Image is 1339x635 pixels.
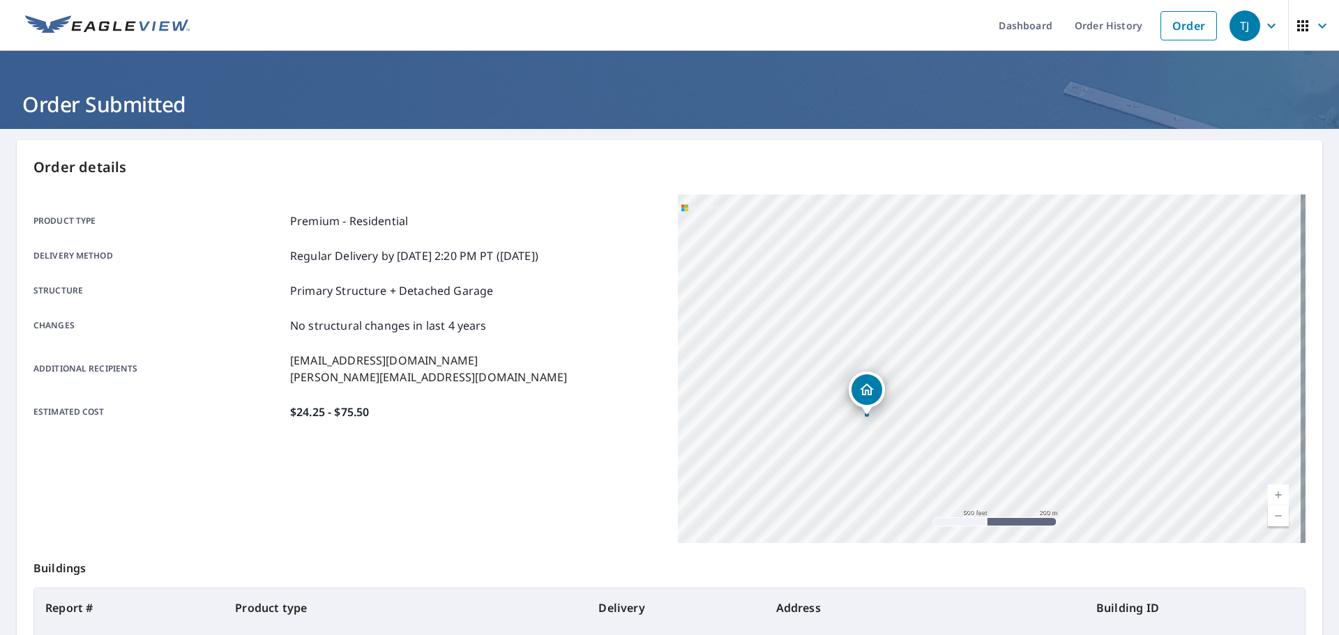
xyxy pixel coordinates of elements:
p: $24.25 - $75.50 [290,404,369,420]
p: Regular Delivery by [DATE] 2:20 PM PT ([DATE]) [290,247,538,264]
p: [PERSON_NAME][EMAIL_ADDRESS][DOMAIN_NAME] [290,369,567,385]
th: Report # [34,588,224,627]
img: EV Logo [25,15,190,36]
a: Order [1160,11,1217,40]
p: [EMAIL_ADDRESS][DOMAIN_NAME] [290,352,567,369]
p: Changes [33,317,285,334]
p: Buildings [33,543,1306,588]
h1: Order Submitted [17,90,1322,118]
p: Delivery method [33,247,285,264]
th: Product type [224,588,587,627]
p: Product type [33,213,285,229]
th: Building ID [1085,588,1305,627]
p: Order details [33,157,1306,178]
p: Structure [33,282,285,299]
a: Current Level 16, Zoom In [1268,484,1289,505]
p: Estimated cost [33,404,285,420]
p: No structural changes in last 4 years [290,317,487,334]
p: Primary Structure + Detached Garage [290,282,493,299]
p: Additional recipients [33,352,285,385]
div: Dropped pin, building 1, Residential property, 507 Stonehenge Dr Grand Prairie, TX 75052 [849,372,885,415]
th: Address [765,588,1085,627]
a: Current Level 16, Zoom Out [1268,505,1289,526]
div: TJ [1230,10,1260,41]
p: Premium - Residential [290,213,408,229]
th: Delivery [587,588,764,627]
